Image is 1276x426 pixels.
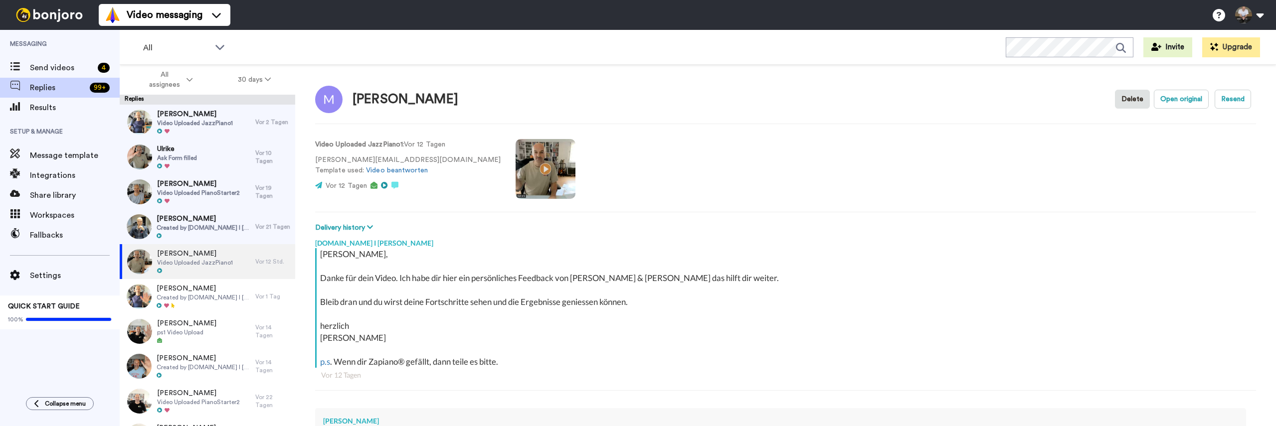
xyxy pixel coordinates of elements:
[157,363,251,371] span: Created by [DOMAIN_NAME] I [PERSON_NAME]
[320,248,1254,368] div: [PERSON_NAME], Danke für dein Video. Ich habe dir hier ein persönliches Feedback von [PERSON_NAME...
[1143,37,1192,57] button: Invite
[127,110,152,135] img: 5044c50c-7cf0-4652-a10c-39e5e9c1d556-thumb.jpg
[215,71,294,89] button: 30 days
[45,400,86,408] span: Collapse menu
[157,119,233,127] span: Video Uploaded JazzPiano1
[157,249,233,259] span: [PERSON_NAME]
[144,70,184,90] span: All assignees
[1202,37,1260,57] button: Upgrade
[255,118,290,126] div: Vor 2 Tagen
[26,397,94,410] button: Collapse menu
[255,393,290,409] div: Vor 22 Tagen
[120,209,295,244] a: [PERSON_NAME]Created by [DOMAIN_NAME] I [PERSON_NAME]Vor 21 Tagen
[320,356,330,367] a: p.s
[127,144,152,169] img: 608e9905-4ef1-4c57-93c5-dbd42bb58829-thumb.jpg
[255,258,290,266] div: Vor 12 Std.
[127,179,152,204] img: 3bcd9466-3e5a-4460-aef7-0a4fa46dccdd-thumb.jpg
[255,323,290,339] div: Vor 14 Tagen
[157,144,197,154] span: Ulrike
[315,222,376,233] button: Delivery history
[157,328,216,336] span: ps1 Video Upload
[120,314,295,349] a: [PERSON_NAME]ps1 Video UploadVor 14 Tagen
[157,154,197,162] span: Ask Form filled
[120,384,295,419] a: [PERSON_NAME]Video Uploaded PianoStarter2Vor 22 Tagen
[157,388,240,398] span: [PERSON_NAME]
[255,184,290,200] div: Vor 19 Tagen
[157,293,251,301] span: Created by [DOMAIN_NAME] I [PERSON_NAME]
[8,315,23,323] span: 100%
[255,149,290,165] div: Vor 10 Tagen
[120,174,295,209] a: [PERSON_NAME]Video Uploaded PianoStarter2Vor 19 Tagen
[90,83,110,93] div: 99 +
[122,66,215,94] button: All assignees
[255,358,290,374] div: Vor 14 Tagen
[30,82,86,94] span: Replies
[1115,90,1150,109] button: Delete
[120,349,295,384] a: [PERSON_NAME]Created by [DOMAIN_NAME] I [PERSON_NAME]Vor 14 Tagen
[321,370,1250,380] div: Vor 12 Tagen
[120,244,295,279] a: [PERSON_NAME]Video Uploaded JazzPiano1Vor 12 Std.
[120,279,295,314] a: [PERSON_NAME]Created by [DOMAIN_NAME] I [PERSON_NAME]Vor 1 Tag
[120,105,295,140] a: [PERSON_NAME]Video Uploaded JazzPiano1Vor 2 Tagen
[157,189,240,197] span: Video Uploaded PianoStarter2
[315,141,403,148] strong: Video Uploaded JazzPiano1
[30,270,120,282] span: Settings
[315,155,501,176] p: [PERSON_NAME][EMAIL_ADDRESS][DOMAIN_NAME] Template used:
[120,95,295,105] div: Replies
[127,8,202,22] span: Video messaging
[127,249,152,274] img: 74aadf3b-fbb4-44de-8c68-00b878ca8b71-thumb.jpg
[157,179,240,189] span: [PERSON_NAME]
[30,62,94,74] span: Send videos
[157,318,216,328] span: [PERSON_NAME]
[157,398,240,406] span: Video Uploaded PianoStarter2
[105,7,121,23] img: vm-color.svg
[127,354,152,379] img: 5bf4d2dc-fdf6-4bcf-bc56-7f65b552169a-thumb.jpg
[315,140,501,150] p: : Vor 12 Tagen
[127,214,152,239] img: 094589cd-8c9e-4751-b473-67eb52d7c78b-thumb.jpg
[157,259,233,267] span: Video Uploaded JazzPiano1
[157,109,233,119] span: [PERSON_NAME]
[157,284,251,293] span: [PERSON_NAME]
[315,86,343,113] img: Image of Matthias Mecky
[8,303,80,310] span: QUICK START GUIDE
[323,416,1238,426] div: [PERSON_NAME]
[315,233,1256,248] div: [DOMAIN_NAME] I [PERSON_NAME]
[30,229,120,241] span: Fallbacks
[30,102,120,114] span: Results
[366,167,428,174] a: Video beantworten
[157,224,251,232] span: Created by [DOMAIN_NAME] I [PERSON_NAME]
[98,63,110,73] div: 4
[127,389,152,414] img: a4c18ca9-95a8-4917-8804-6c87957daea5-thumb.jpg
[157,353,251,363] span: [PERSON_NAME]
[1154,90,1209,109] button: Open original
[30,149,120,161] span: Message template
[326,182,367,189] span: Vor 12 Tagen
[143,42,210,54] span: All
[255,292,290,300] div: Vor 1 Tag
[30,209,120,221] span: Workspaces
[120,140,295,174] a: UlrikeAsk Form filledVor 10 Tagen
[12,8,87,22] img: bj-logo-header-white.svg
[255,223,290,231] div: Vor 21 Tagen
[157,214,251,224] span: [PERSON_NAME]
[30,169,120,181] span: Integrations
[30,189,120,201] span: Share library
[127,319,152,344] img: f02cead1-7b71-4615-9620-7dd63e5e6d39-thumb.jpg
[127,284,152,309] img: 3c38b7c6-0a65-4663-9e63-7e73abe0f72f-thumb.jpg
[353,92,458,107] div: [PERSON_NAME]
[1215,90,1251,109] button: Resend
